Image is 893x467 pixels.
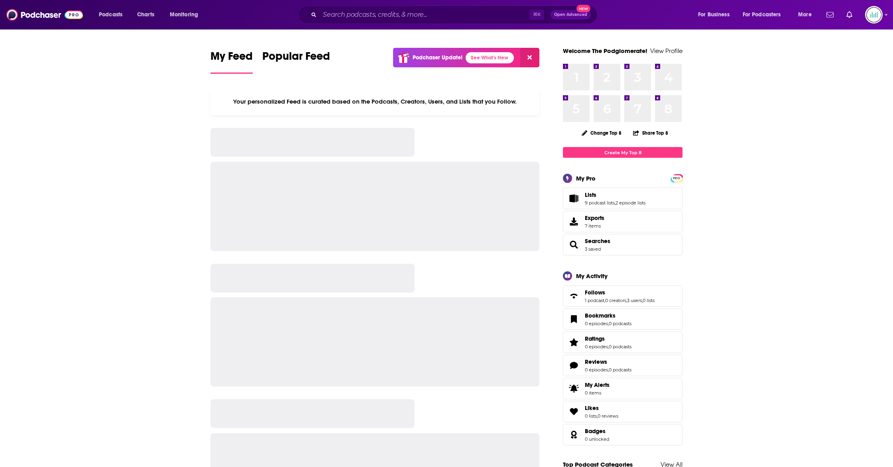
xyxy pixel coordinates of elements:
a: Bookmarks [585,312,631,319]
span: My Alerts [566,383,582,394]
button: open menu [93,8,133,21]
a: Exports [563,211,683,232]
span: ⌘ K [529,10,544,20]
a: Reviews [585,358,631,365]
a: 0 podcasts [609,367,631,373]
span: 7 items [585,223,604,229]
span: Lists [563,188,683,209]
span: Badges [563,424,683,445]
a: Likes [566,406,582,417]
a: Badges [585,428,609,435]
span: Exports [566,216,582,227]
span: Badges [585,428,606,435]
span: , [608,367,609,373]
span: Likes [585,404,599,412]
a: View Profile [650,47,683,55]
img: Podchaser - Follow, Share and Rate Podcasts [6,7,83,22]
span: Reviews [585,358,607,365]
span: Lists [585,191,596,198]
span: Reviews [563,355,683,376]
span: Searches [563,234,683,255]
input: Search podcasts, credits, & more... [320,8,529,21]
span: My Alerts [585,381,610,389]
a: Searches [585,237,610,245]
a: Lists [585,191,645,198]
a: Popular Feed [262,49,330,74]
a: 3 saved [585,246,601,252]
a: See What's New [466,52,514,63]
a: My Alerts [563,378,683,399]
a: Welcome The Podglomerate! [563,47,647,55]
span: More [798,9,812,20]
span: My Feed [210,49,253,68]
span: Ratings [585,335,605,342]
button: Change Top 8 [577,128,626,138]
a: 0 episodes [585,344,608,349]
a: 0 episodes [585,367,608,373]
button: open menu [164,8,208,21]
a: 0 lists [585,413,597,419]
a: Ratings [566,337,582,348]
a: 0 reviews [598,413,618,419]
button: Show profile menu [865,6,883,24]
span: Exports [585,214,604,222]
a: 3 users [627,298,642,303]
div: My Pro [576,175,596,182]
span: 0 items [585,390,610,396]
span: Popular Feed [262,49,330,68]
a: Likes [585,404,618,412]
span: New [576,5,591,12]
a: Searches [566,239,582,250]
span: Ratings [563,332,683,353]
button: Open AdvancedNew [551,10,591,20]
span: , [608,321,609,326]
img: User Profile [865,6,883,24]
a: Badges [566,429,582,440]
a: Create My Top 8 [563,147,683,158]
div: Search podcasts, credits, & more... [305,6,605,24]
span: , [615,200,616,206]
span: For Podcasters [743,9,781,20]
span: For Business [698,9,730,20]
a: 0 podcasts [609,344,631,349]
a: 0 lists [643,298,655,303]
a: Ratings [585,335,631,342]
button: Share Top 8 [633,125,669,141]
a: Show notifications dropdown [843,8,856,22]
a: Bookmarks [566,314,582,325]
div: Your personalized Feed is curated based on the Podcasts, Creators, Users, and Lists that you Follow. [210,88,539,115]
a: Lists [566,193,582,204]
span: Bookmarks [563,308,683,330]
span: Podcasts [99,9,122,20]
span: Follows [563,285,683,307]
a: 9 podcast lists [585,200,615,206]
span: , [642,298,643,303]
button: open menu [738,8,793,21]
a: PRO [672,175,681,181]
a: 0 unlocked [585,436,609,442]
span: Open Advanced [554,13,587,17]
span: Follows [585,289,605,296]
a: Reviews [566,360,582,371]
span: , [597,413,598,419]
button: open menu [793,8,822,21]
a: Charts [132,8,159,21]
div: My Activity [576,272,608,280]
a: 0 podcasts [609,321,631,326]
a: Follows [585,289,655,296]
span: , [626,298,627,303]
a: Follows [566,290,582,302]
span: Charts [137,9,154,20]
a: Show notifications dropdown [823,8,837,22]
a: 2 episode lists [616,200,645,206]
span: , [608,344,609,349]
span: Logged in as podglomerate [865,6,883,24]
a: 0 creators [605,298,626,303]
a: 1 podcast [585,298,604,303]
a: My Feed [210,49,253,74]
span: Bookmarks [585,312,616,319]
